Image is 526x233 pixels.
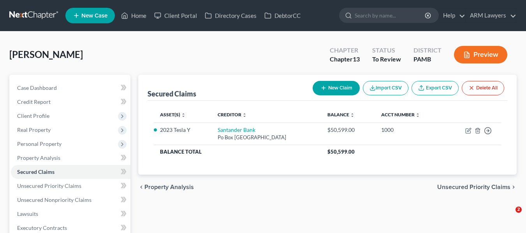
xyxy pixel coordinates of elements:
a: ARM Lawyers [466,9,516,23]
span: Secured Claims [17,168,55,175]
div: To Review [372,55,401,64]
span: 13 [353,55,360,63]
a: Unsecured Nonpriority Claims [11,193,130,207]
span: Real Property [17,126,51,133]
a: Asset(s) unfold_more [160,112,186,117]
span: Unsecured Priority Claims [437,184,510,190]
a: Santander Bank [218,126,255,133]
span: Property Analysis [144,184,194,190]
div: PAMB [413,55,442,64]
a: Directory Cases [201,9,260,23]
button: Import CSV [363,81,408,95]
a: DebtorCC [260,9,304,23]
button: New Claim [313,81,360,95]
div: Chapter [330,46,360,55]
a: Property Analysis [11,151,130,165]
span: New Case [81,13,107,19]
div: Secured Claims [148,89,196,98]
div: Po Box [GEOGRAPHIC_DATA] [218,134,315,141]
div: 1000 [381,126,438,134]
i: unfold_more [181,113,186,117]
li: 2023 Tesla Y [160,126,206,134]
span: Property Analysis [17,154,60,161]
span: Unsecured Nonpriority Claims [17,196,91,203]
a: Acct Number unfold_more [381,112,420,117]
span: Credit Report [17,98,51,105]
input: Search by name... [355,8,426,23]
div: Chapter [330,55,360,64]
i: unfold_more [415,113,420,117]
a: Balance unfold_more [327,112,355,117]
a: Help [439,9,465,23]
span: Personal Property [17,140,62,147]
button: Unsecured Priority Claims chevron_right [437,184,517,190]
a: Home [117,9,150,23]
iframe: Intercom live chat [500,207,518,225]
span: $50,599.00 [327,149,355,155]
div: District [413,46,442,55]
a: Secured Claims [11,165,130,179]
button: Delete All [462,81,504,95]
span: Unsecured Priority Claims [17,182,81,189]
span: 2 [515,207,522,213]
div: Status [372,46,401,55]
a: Export CSV [412,81,459,95]
a: Client Portal [150,9,201,23]
i: chevron_left [138,184,144,190]
span: Executory Contracts [17,224,67,231]
th: Balance Total [154,145,321,159]
i: unfold_more [242,113,247,117]
a: Case Dashboard [11,81,130,95]
a: Creditor unfold_more [218,112,247,117]
div: $50,599.00 [327,126,369,134]
button: Preview [454,46,507,63]
span: [PERSON_NAME] [9,49,83,60]
a: Unsecured Priority Claims [11,179,130,193]
a: Lawsuits [11,207,130,221]
a: Credit Report [11,95,130,109]
i: chevron_right [510,184,517,190]
span: Lawsuits [17,210,38,217]
button: chevron_left Property Analysis [138,184,194,190]
span: Client Profile [17,112,49,119]
span: Case Dashboard [17,84,57,91]
i: unfold_more [350,113,355,117]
